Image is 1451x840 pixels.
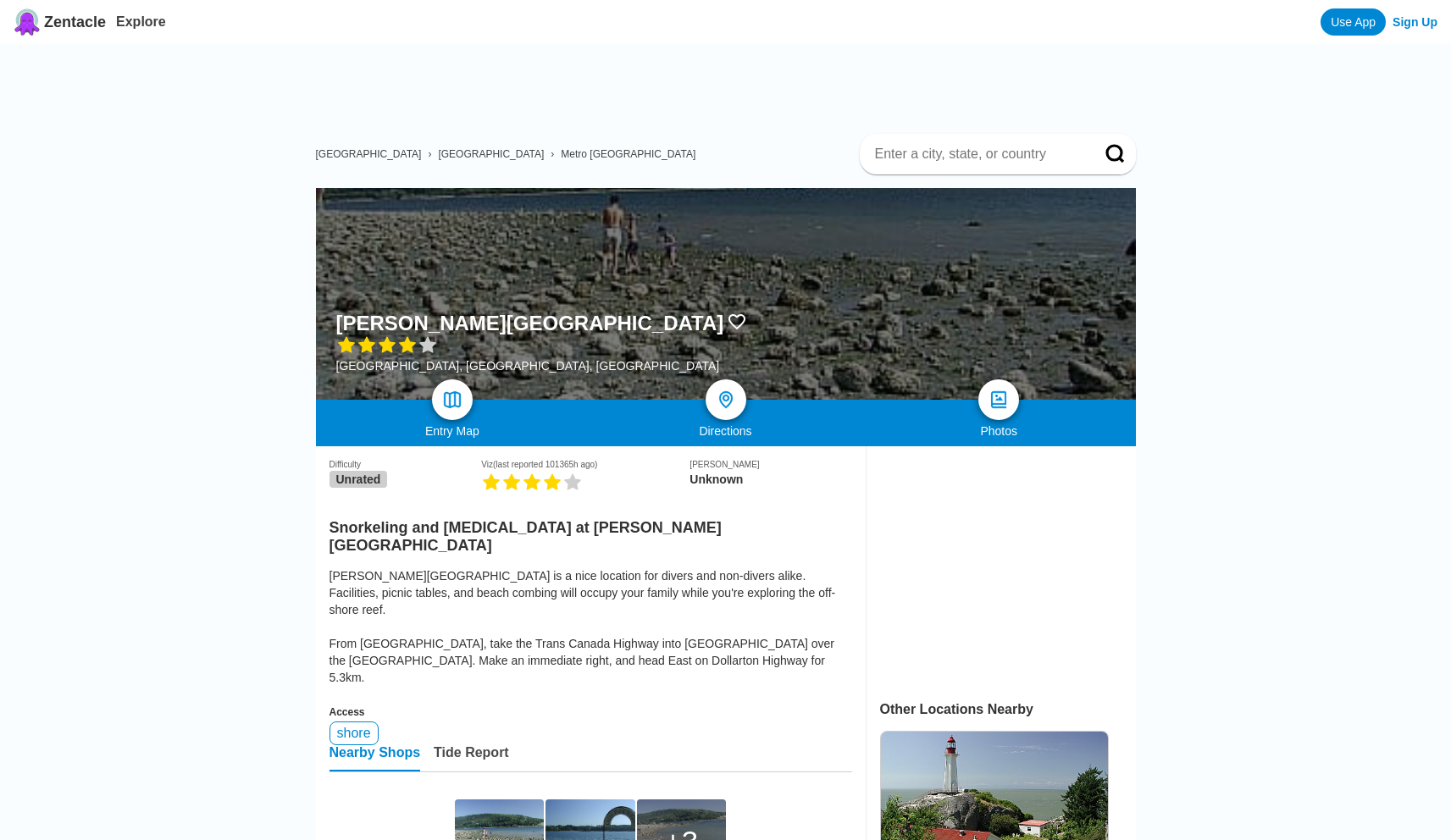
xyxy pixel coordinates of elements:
div: Entry Map [316,424,590,438]
h1: [PERSON_NAME][GEOGRAPHIC_DATA] [336,312,724,335]
a: Explore [116,14,166,29]
div: Unknown [690,472,851,486]
div: shore [330,721,379,745]
a: Sign Up [1393,15,1437,29]
iframe: Advertisement [880,460,1107,671]
div: Access [330,706,852,718]
a: [GEOGRAPHIC_DATA] [438,148,544,160]
a: Metro [GEOGRAPHIC_DATA] [561,148,695,160]
span: Zentacle [44,14,106,31]
span: › [428,148,431,160]
input: Enter a city, state, or country [873,146,1082,163]
div: [PERSON_NAME] [690,460,851,469]
a: map [432,379,473,420]
span: Unrated [330,471,388,488]
img: Zentacle logo [14,8,41,36]
a: photos [978,379,1019,420]
h2: Snorkeling and [MEDICAL_DATA] at [PERSON_NAME][GEOGRAPHIC_DATA] [330,509,852,555]
iframe: Advertisement [330,44,1136,120]
div: Viz (last reported 101365h ago) [481,460,690,469]
div: Tide Report [434,745,509,771]
div: Other Locations Nearby [880,702,1136,717]
div: [GEOGRAPHIC_DATA], [GEOGRAPHIC_DATA], [GEOGRAPHIC_DATA] [336,359,748,373]
div: Photos [862,424,1136,438]
div: Nearby Shops [330,745,421,771]
a: [GEOGRAPHIC_DATA] [316,148,422,160]
img: map [442,390,462,410]
div: Directions [589,424,862,438]
img: directions [716,390,736,410]
img: photos [989,390,1009,410]
div: Difficulty [330,460,482,469]
div: [PERSON_NAME][GEOGRAPHIC_DATA] is a nice location for divers and non-divers alike. Facilities, pi... [330,567,852,686]
span: › [551,148,554,160]
a: Zentacle logoZentacle [14,8,106,36]
a: Use App [1321,8,1386,36]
